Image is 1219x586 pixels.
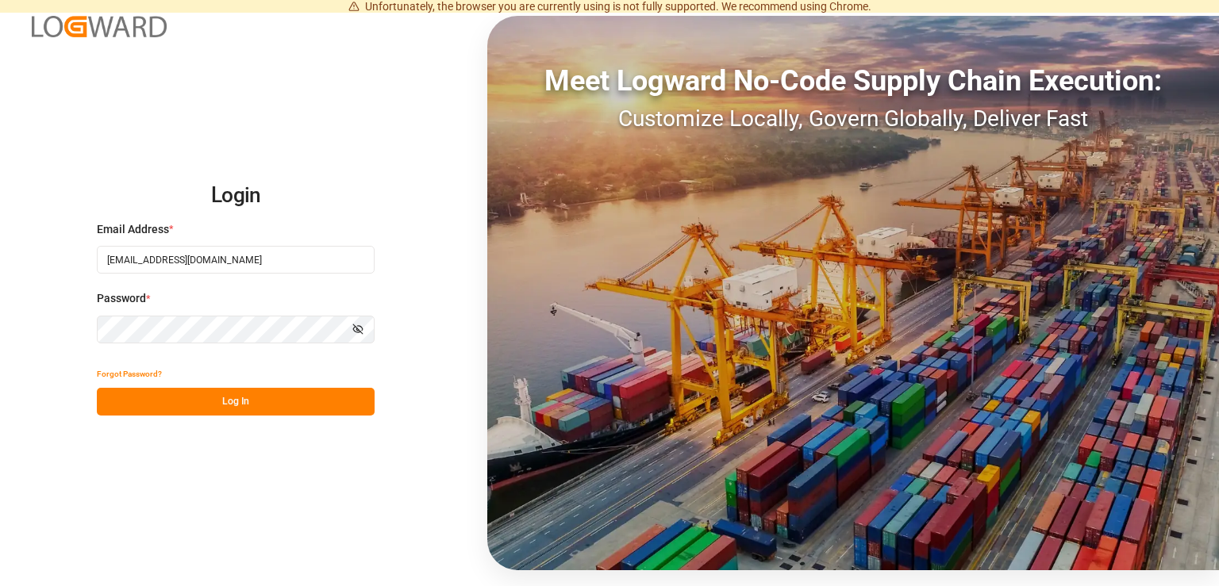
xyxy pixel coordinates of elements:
input: Enter your email [97,246,375,274]
div: Meet Logward No-Code Supply Chain Execution: [487,59,1219,102]
button: Log In [97,388,375,416]
div: Customize Locally, Govern Globally, Deliver Fast [487,102,1219,136]
h2: Login [97,170,375,221]
span: Email Address [97,221,169,238]
button: Forgot Password? [97,360,162,388]
span: Password [97,290,146,307]
img: Logward_new_orange.png [32,16,167,37]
